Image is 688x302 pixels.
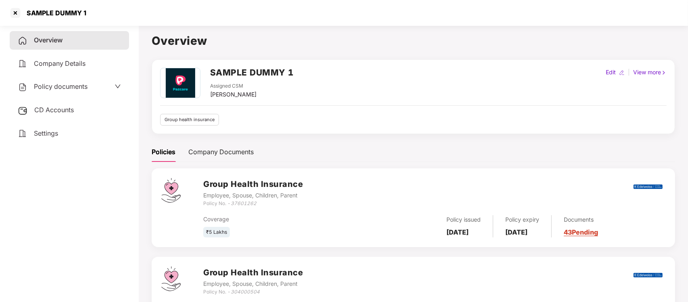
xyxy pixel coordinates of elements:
div: Policies [152,147,175,157]
div: Documents [564,215,598,224]
img: svg+xml;base64,PHN2ZyB4bWxucz0iaHR0cDovL3d3dy53My5vcmcvMjAwMC9zdmciIHdpZHRoPSIyNCIgaGVpZ2h0PSIyNC... [18,129,27,138]
img: Pazcare_Alternative_logo-01-01.png [161,68,199,98]
div: Assigned CSM [210,82,256,90]
span: Company Details [34,59,85,67]
b: [DATE] [505,228,527,236]
div: Coverage [203,215,357,224]
h1: Overview [152,32,675,50]
img: rightIcon [661,70,667,75]
i: 304000504 [231,289,260,295]
div: Policy expiry [505,215,539,224]
img: edel.png [634,273,663,277]
b: [DATE] [446,228,469,236]
i: 37601262 [231,200,256,206]
img: svg+xml;base64,PHN2ZyB3aWR0aD0iMjUiIGhlaWdodD0iMjQiIHZpZXdCb3g9IjAgMCAyNSAyNCIgZmlsbD0ibm9uZSIgeG... [18,106,28,115]
div: View more [632,68,668,77]
span: Policy documents [34,82,88,90]
img: svg+xml;base64,PHN2ZyB4bWxucz0iaHR0cDovL3d3dy53My5vcmcvMjAwMC9zdmciIHdpZHRoPSIyNCIgaGVpZ2h0PSIyNC... [18,36,27,46]
div: Employee, Spouse, Children, Parent [203,279,303,288]
img: svg+xml;base64,PHN2ZyB4bWxucz0iaHR0cDovL3d3dy53My5vcmcvMjAwMC9zdmciIHdpZHRoPSIyNCIgaGVpZ2h0PSIyNC... [18,59,27,69]
div: Group health insurance [160,114,219,126]
span: down [115,83,121,90]
div: Policy No. - [203,288,303,296]
div: [PERSON_NAME] [210,90,256,99]
div: Company Documents [188,147,254,157]
div: | [626,68,632,77]
div: ₹5 Lakhs [203,227,230,238]
div: Edit [604,68,617,77]
img: editIcon [619,70,625,75]
div: SAMPLE DUMMY 1 [22,9,86,17]
img: svg+xml;base64,PHN2ZyB4bWxucz0iaHR0cDovL3d3dy53My5vcmcvMjAwMC9zdmciIHdpZHRoPSIyNCIgaGVpZ2h0PSIyNC... [18,82,27,92]
img: svg+xml;base64,PHN2ZyB4bWxucz0iaHR0cDovL3d3dy53My5vcmcvMjAwMC9zdmciIHdpZHRoPSI0Ny43MTQiIGhlaWdodD... [161,178,181,203]
div: Policy issued [446,215,481,224]
h3: Group Health Insurance [203,178,303,191]
span: CD Accounts [34,106,74,114]
h2: SAMPLE DUMMY 1 [210,66,294,79]
a: 43 Pending [564,228,598,236]
img: svg+xml;base64,PHN2ZyB4bWxucz0iaHR0cDovL3d3dy53My5vcmcvMjAwMC9zdmciIHdpZHRoPSI0Ny43MTQiIGhlaWdodD... [161,266,181,291]
div: Employee, Spouse, Children, Parent [203,191,303,200]
img: edel.png [634,185,663,189]
div: Policy No. - [203,200,303,208]
span: Overview [34,36,63,44]
h3: Group Health Insurance [203,266,303,279]
span: Settings [34,129,58,137]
